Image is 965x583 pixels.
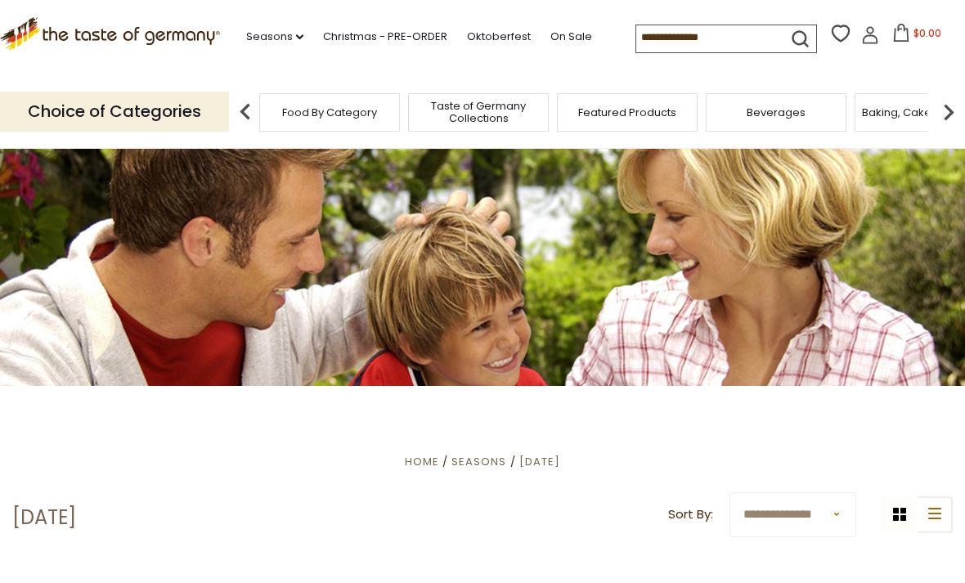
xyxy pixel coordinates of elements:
[282,106,377,119] a: Food By Category
[451,454,506,469] a: Seasons
[229,96,262,128] img: previous arrow
[323,28,447,46] a: Christmas - PRE-ORDER
[668,505,713,525] label: Sort By:
[413,100,544,124] a: Taste of Germany Collections
[747,106,806,119] a: Beverages
[932,96,965,128] img: next arrow
[12,505,76,530] h1: [DATE]
[519,454,560,469] a: [DATE]
[913,26,941,40] span: $0.00
[405,454,439,469] a: Home
[882,24,952,48] button: $0.00
[550,28,592,46] a: On Sale
[246,28,303,46] a: Seasons
[578,106,676,119] a: Featured Products
[467,28,531,46] a: Oktoberfest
